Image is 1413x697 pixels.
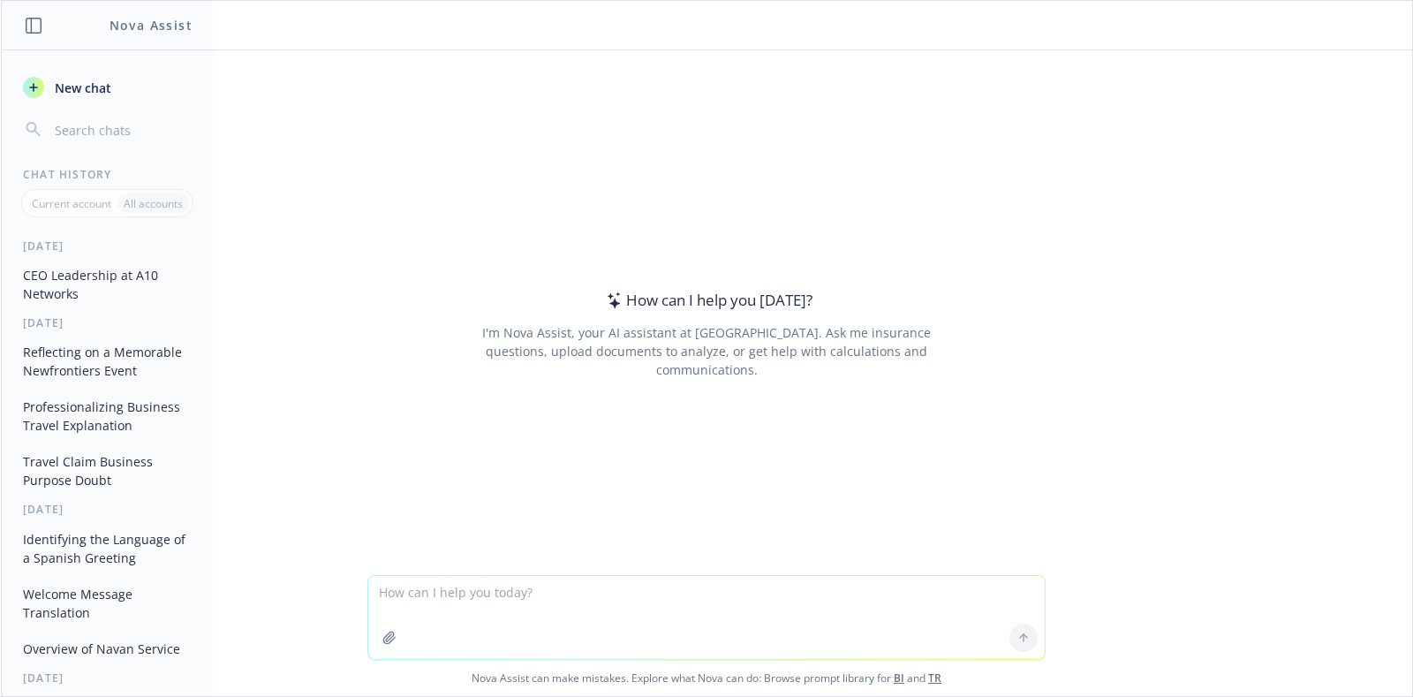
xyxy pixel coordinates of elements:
[16,261,199,308] button: CEO Leadership at A10 Networks
[457,323,955,379] div: I'm Nova Assist, your AI assistant at [GEOGRAPHIC_DATA]. Ask me insurance questions, upload docum...
[2,502,213,517] div: [DATE]
[51,79,111,97] span: New chat
[16,447,199,495] button: Travel Claim Business Purpose Doubt
[601,289,812,312] div: How can I help you [DATE]?
[2,239,213,254] div: [DATE]
[16,337,199,385] button: Reflecting on a Memorable Newfrontiers Event
[2,670,213,686] div: [DATE]
[2,167,213,182] div: Chat History
[2,315,213,330] div: [DATE]
[124,196,183,211] p: All accounts
[894,670,904,686] a: BI
[8,660,1405,696] span: Nova Assist can make mistakes. Explore what Nova can do: Browse prompt library for and
[16,634,199,663] button: Overview of Navan Service
[16,392,199,440] button: Professionalizing Business Travel Explanation
[110,16,193,34] h1: Nova Assist
[16,525,199,572] button: Identifying the Language of a Spanish Greeting
[16,72,199,103] button: New chat
[51,117,192,142] input: Search chats
[32,196,111,211] p: Current account
[928,670,941,686] a: TR
[16,580,199,627] button: Welcome Message Translation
